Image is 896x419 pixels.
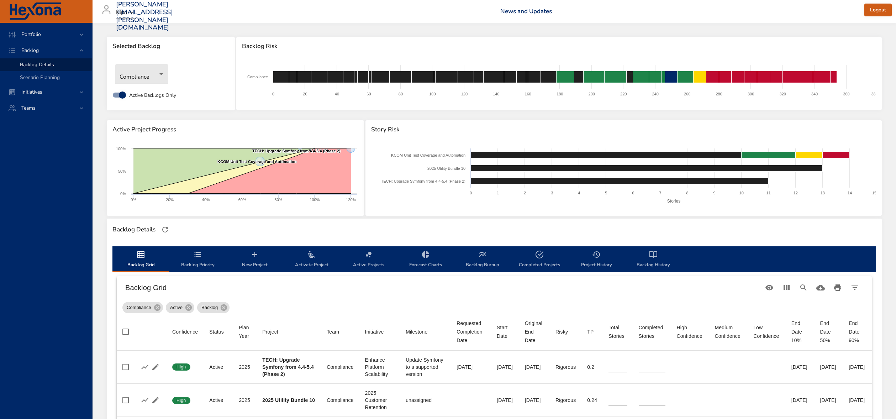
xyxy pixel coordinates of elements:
[587,397,597,404] div: 0.24
[525,397,544,404] div: [DATE]
[116,7,136,19] div: Kipu
[303,92,307,96] text: 20
[262,328,278,336] div: Project
[578,191,580,195] text: 4
[365,389,395,411] div: 2025 Customer Retention
[794,191,798,195] text: 12
[497,191,499,195] text: 1
[457,319,485,345] span: Requested Completion Date
[327,397,353,404] div: Compliance
[367,92,371,96] text: 60
[150,362,161,372] button: Edit Project Details
[209,328,224,336] div: Sort
[172,364,190,370] span: High
[16,31,47,38] span: Portfolio
[209,363,227,371] div: Active
[677,323,703,340] span: High Confidence
[344,250,393,269] span: Active Projects
[791,363,809,371] div: [DATE]
[652,92,658,96] text: 240
[846,279,863,296] button: Filter Table
[129,91,176,99] span: Active Backlogs Only
[365,328,384,336] div: Sort
[715,397,726,404] span: 0
[122,302,163,313] div: Compliance
[457,363,485,371] div: [DATE]
[493,92,499,96] text: 140
[112,246,876,272] div: backlog-tab
[715,323,742,340] div: Medium Confidence
[461,92,467,96] text: 120
[753,323,780,340] div: Sort
[209,328,227,336] span: Status
[525,319,544,345] div: Sort
[238,198,246,202] text: 60%
[820,397,838,404] div: [DATE]
[667,199,680,204] text: Stories
[406,328,445,336] span: Milestone
[174,250,222,269] span: Backlog Priority
[209,397,227,404] div: Active
[406,328,427,336] div: Milestone
[500,7,552,15] a: News and Updates
[497,363,513,371] div: [DATE]
[829,279,846,296] button: Print
[381,179,465,183] text: TECH: Upgrade Symfony from 4.4-5.4 (Phase 2)
[112,43,229,50] span: Selected Backlog
[116,1,173,31] h3: [PERSON_NAME][EMAIL_ADDRESS][PERSON_NAME][DOMAIN_NAME]
[401,250,450,269] span: Forecast Charts
[713,191,716,195] text: 9
[821,191,825,195] text: 13
[686,191,689,195] text: 8
[365,356,395,378] div: Enhance Platform Scalability
[239,323,251,340] div: Sort
[457,319,485,345] div: Sort
[766,191,771,195] text: 11
[275,198,283,202] text: 80%
[843,92,849,96] text: 360
[587,328,594,336] div: TP
[131,198,136,202] text: 0%
[497,397,513,404] div: [DATE]
[115,64,168,84] div: Compliance
[239,397,251,404] div: 2025
[716,92,722,96] text: 280
[16,47,44,54] span: Backlog
[202,198,210,202] text: 40%
[139,395,150,405] button: Show Burnup
[112,126,358,133] span: Active Project Progress
[217,159,297,164] text: KCOM Unit Test Coverage and Automation
[497,323,513,340] div: Start Date
[16,105,41,111] span: Teams
[684,92,690,96] text: 260
[551,191,553,195] text: 3
[632,191,634,195] text: 6
[242,43,876,50] span: Backlog Risk
[639,323,665,340] div: Completed Stories
[629,250,678,269] span: Backlog History
[172,397,190,404] span: High
[811,92,818,96] text: 340
[117,250,165,269] span: Backlog Grid
[848,191,852,195] text: 14
[406,356,445,378] div: Update Symfony to a supported version
[659,191,662,195] text: 7
[525,92,531,96] text: 160
[458,250,507,269] span: Backlog Burnup
[365,328,384,336] div: Initiative
[310,198,320,202] text: 100%
[791,319,809,345] div: End Date 10%
[739,191,744,195] text: 10
[753,364,764,370] span: 0
[605,191,607,195] text: 5
[608,323,627,340] div: Total Stories
[110,224,158,235] div: Backlog Details
[820,319,838,345] div: End Date 50%
[555,328,568,336] div: Sort
[371,126,876,133] span: Story Risk
[849,363,866,371] div: [DATE]
[391,153,465,157] text: KCOM Unit Test Coverage and Automation
[327,328,339,336] div: Team
[849,319,866,345] div: End Date 90%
